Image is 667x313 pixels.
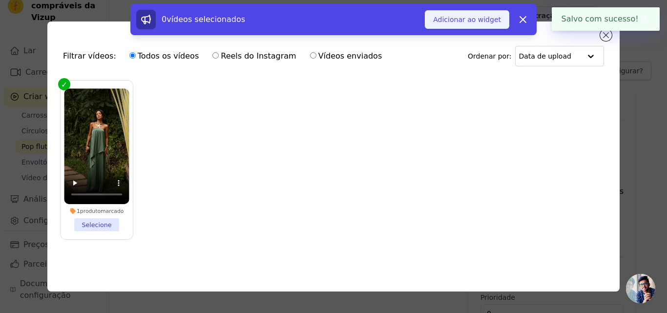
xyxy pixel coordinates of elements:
a: Bate-papo aberto [626,274,655,303]
button: Fechar [639,13,650,25]
font: marcado [101,208,124,214]
font: 0 [162,15,167,24]
font: Todos os vídeos [138,51,199,61]
font: Adicionar ao widget [433,16,501,23]
font: Vídeos enviados [318,51,382,61]
font: 1 [77,208,80,214]
font: Ordenar por: [468,52,511,60]
font: Salvo com sucesso! [562,14,639,23]
font: Reels do Instagram [221,51,296,61]
font: vídeos selecionados [167,15,245,24]
font: ✖ [641,14,647,23]
font: produto [80,208,101,214]
font: Filtrar vídeos: [63,51,116,61]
